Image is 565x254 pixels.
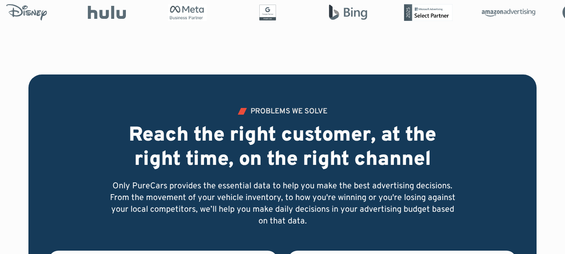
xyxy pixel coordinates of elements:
[109,124,457,172] h2: Reach the right customer, at the right time, on the right channel
[80,6,134,19] img: Hulu
[321,4,375,21] img: Bing
[161,4,214,21] img: Meta Business Partner
[482,6,535,19] img: Amazon Advertising
[251,108,327,115] div: PROBLEMS WE SOLVE
[401,4,455,21] img: Microsoft Advertising Partner
[241,4,294,21] img: Google Partner
[109,180,457,227] p: Only PureCars provides the essential data to help you make the best advertising decisions. From t...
